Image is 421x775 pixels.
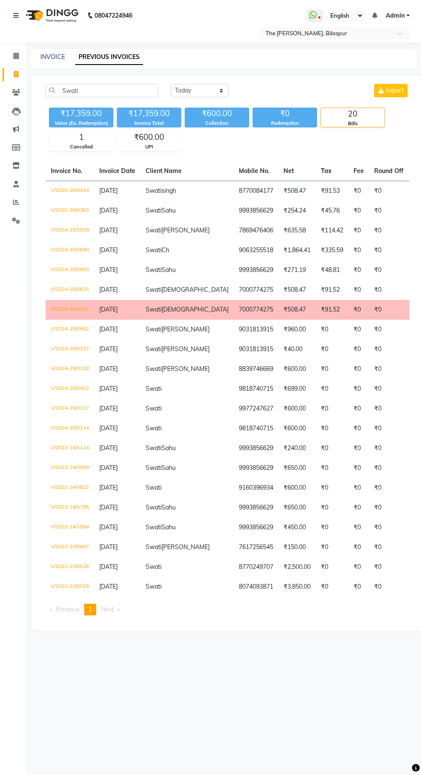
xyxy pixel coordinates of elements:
span: Sahu [162,266,176,274]
span: Swati [146,286,162,293]
td: 8074093871 [234,577,278,597]
td: ₹0 [348,359,369,379]
td: ₹600.00 [278,419,316,438]
span: [DATE] [99,325,118,333]
td: ₹0 [369,379,409,399]
td: 7000774275 [234,300,278,320]
td: ₹0 [316,379,348,399]
span: 1 [88,605,92,613]
td: V/2024-25/0693 [46,260,94,280]
span: Swati [146,207,162,214]
td: V/2024-25/1619 [46,221,94,241]
td: 9993856629 [234,438,278,458]
div: ₹17,359.00 [49,108,113,120]
td: ₹0 [369,280,409,300]
td: V/2023-24/1584 [46,518,94,537]
td: ₹40.00 [278,340,316,359]
td: ₹3,850.00 [278,577,316,597]
td: V/2024-25/0562 [46,320,94,340]
td: ₹450.00 [278,518,316,537]
td: 9993856629 [234,498,278,518]
td: ₹0 [348,518,369,537]
div: ₹17,359.00 [117,108,181,120]
td: ₹600.00 [278,399,316,419]
td: V/2024-25/0840 [46,241,94,260]
td: V/2023-24/0822 [46,478,94,498]
td: ₹699.00 [278,379,316,399]
td: ₹48.81 [316,260,348,280]
div: 20 [321,108,384,120]
span: Swati [146,484,162,491]
span: Next [101,605,114,613]
td: ₹0 [348,537,369,557]
td: 9818740715 [234,379,278,399]
div: Bills [321,120,384,127]
td: 8770249707 [234,557,278,577]
span: Swati [146,365,162,373]
td: 9977247627 [234,399,278,419]
td: ₹0 [369,300,409,320]
td: ₹0 [316,557,348,577]
span: Net [284,167,294,175]
div: Collection [185,120,249,127]
span: [DATE] [99,345,118,353]
td: ₹0 [369,359,409,379]
td: V/2022-23/0647 [46,537,94,557]
span: Tax [321,167,332,175]
td: ₹0 [348,438,369,458]
span: [DATE] [99,543,118,551]
div: 1 [49,131,113,143]
td: ₹0 [369,320,409,340]
span: Swati [146,543,162,551]
td: ₹0 [348,340,369,359]
span: singh [162,187,176,195]
td: ₹0 [369,577,409,597]
span: Swati [146,266,162,274]
span: [PERSON_NAME] [162,345,210,353]
td: V/2024-25/0635 [46,280,94,300]
td: V/2024-25/0617 [46,300,94,320]
td: V/2024-25/0117 [46,399,94,419]
td: 8770084177 [234,181,278,201]
td: ₹0 [316,478,348,498]
td: ₹91.52 [316,280,348,300]
td: ₹0 [369,340,409,359]
td: ₹0 [369,419,409,438]
td: V/2022-23/0024 [46,577,94,597]
td: ₹0 [348,221,369,241]
td: ₹600.00 [278,478,316,498]
span: Sahu [162,523,176,531]
span: Sahu [162,503,176,511]
span: Swati [146,503,162,511]
span: Swati [146,345,162,353]
td: 8839746669 [234,359,278,379]
span: Sahu [162,207,176,214]
span: Client Name [146,167,182,175]
span: Previous [56,605,79,613]
button: Export [374,84,408,97]
nav: Pagination [46,604,409,615]
td: ₹45.76 [316,201,348,221]
td: V/2023-24/0959 [46,458,94,478]
td: 9818740715 [234,419,278,438]
td: V/2022-23/0516 [46,557,94,577]
span: [DATE] [99,444,118,452]
td: ₹0 [348,280,369,300]
td: 9031813915 [234,320,278,340]
td: V/2025-26/0363 [46,201,94,221]
span: Swati [146,246,162,254]
td: ₹1,864.41 [278,241,316,260]
td: ₹0 [369,478,409,498]
div: Value (Ex. Redemption) [49,120,113,127]
span: Admin [386,11,405,20]
span: Swati [146,306,162,313]
td: ₹0 [369,221,409,241]
td: ₹2,500.00 [278,557,316,577]
span: [DATE] [99,207,118,214]
span: Swati [146,464,162,472]
td: ₹0 [316,438,348,458]
td: ₹0 [348,300,369,320]
span: Swati [146,583,162,590]
td: ₹508.47 [278,280,316,300]
td: ₹0 [348,478,369,498]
